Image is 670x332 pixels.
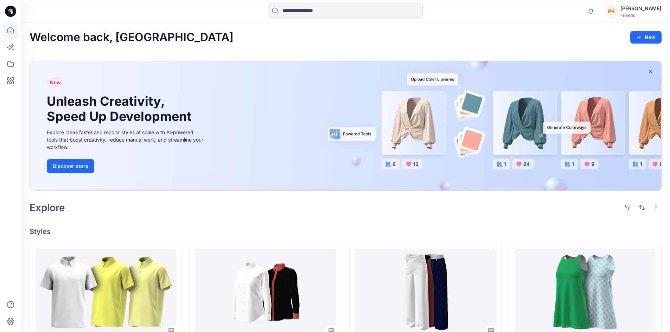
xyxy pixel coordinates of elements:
span: New [50,78,61,87]
h4: Styles [30,227,662,236]
h2: Explore [30,202,65,213]
div: [PERSON_NAME] [620,4,661,13]
div: Friends [620,13,661,18]
button: New [630,31,662,44]
h1: Unleash Creativity, Speed Up Development [47,94,194,124]
div: Explore ideas faster and recolor styles at scale with AI-powered tools that boost creativity, red... [47,129,205,151]
a: Discover more [47,159,205,173]
h2: Welcome back, [GEOGRAPHIC_DATA] [30,31,234,44]
button: Discover more [47,159,94,173]
div: PK [605,5,618,18]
